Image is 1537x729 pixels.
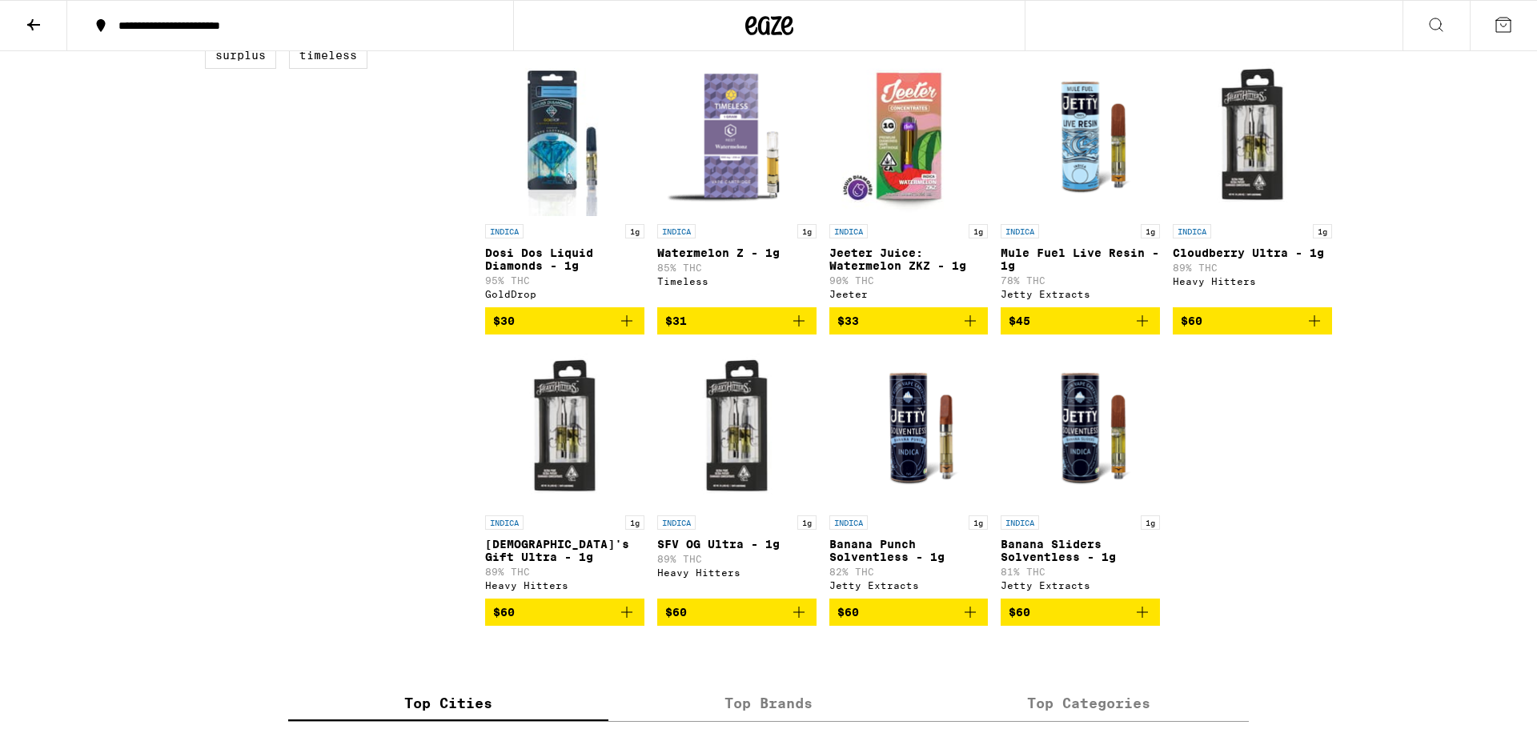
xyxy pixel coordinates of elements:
img: Heavy Hitters - Cloudberry Ultra - 1g [1173,56,1332,216]
button: Add to bag [485,307,644,334]
p: INDICA [485,515,524,530]
label: Surplus [205,42,276,69]
div: tabs [288,687,1249,722]
a: Open page for SFV OG Ultra - 1g from Heavy Hitters [657,347,817,599]
p: INDICA [1173,224,1211,238]
p: Dosi Dos Liquid Diamonds - 1g [485,246,644,272]
p: 1g [797,515,817,530]
div: Jeeter [829,289,989,299]
button: Add to bag [1001,599,1160,626]
div: Timeless [657,276,817,286]
p: INDICA [657,515,696,530]
a: Open page for Banana Punch Solventless - 1g from Jetty Extracts [829,347,989,599]
div: Heavy Hitters [1173,276,1332,286]
p: Watermelon Z - 1g [657,246,817,259]
p: 1g [1313,224,1332,238]
button: Add to bag [1001,307,1160,334]
span: $60 [1009,606,1030,619]
p: 1g [625,224,644,238]
label: Top Cities [288,687,608,721]
p: INDICA [1001,224,1039,238]
span: $31 [665,314,687,327]
span: $60 [493,606,515,619]
div: Jetty Extracts [1001,580,1160,591]
img: Timeless - Watermelon Z - 1g [657,56,817,216]
a: Open page for Watermelon Z - 1g from Timeless [657,56,817,307]
a: Open page for Dosi Dos Liquid Diamonds - 1g from GoldDrop [485,56,644,307]
p: 1g [969,224,988,238]
span: Hi. Need any help? [10,11,115,24]
p: 1g [1141,515,1160,530]
a: Open page for Banana Sliders Solventless - 1g from Jetty Extracts [1001,347,1160,599]
p: 95% THC [485,275,644,286]
p: 1g [1141,224,1160,238]
span: $60 [837,606,859,619]
p: Banana Sliders Solventless - 1g [1001,538,1160,563]
a: Open page for Cloudberry Ultra - 1g from Heavy Hitters [1173,56,1332,307]
p: 1g [797,224,817,238]
button: Add to bag [1173,307,1332,334]
p: INDICA [1001,515,1039,530]
p: 89% THC [657,554,817,564]
span: $60 [1181,314,1202,327]
button: Add to bag [657,307,817,334]
span: $30 [493,314,515,327]
img: GoldDrop - Dosi Dos Liquid Diamonds - 1g [489,56,641,216]
span: $33 [837,314,859,327]
div: Heavy Hitters [657,567,817,578]
img: Jetty Extracts - Mule Fuel Live Resin - 1g [1001,56,1160,216]
p: 89% THC [1173,262,1332,273]
img: Jetty Extracts - Banana Punch Solventless - 1g [829,347,989,507]
button: Add to bag [829,599,989,626]
a: Open page for Mule Fuel Live Resin - 1g from Jetty Extracts [1001,56,1160,307]
p: 78% THC [1001,275,1160,286]
p: [DEMOGRAPHIC_DATA]'s Gift Ultra - 1g [485,538,644,563]
p: 85% THC [657,262,817,273]
div: Jetty Extracts [1001,289,1160,299]
span: $45 [1009,314,1030,327]
p: 90% THC [829,275,989,286]
label: Top Categories [929,687,1249,721]
p: INDICA [829,515,868,530]
p: INDICA [829,224,868,238]
span: $60 [665,606,687,619]
p: Mule Fuel Live Resin - 1g [1001,246,1160,272]
p: 81% THC [1001,567,1160,577]
div: Jetty Extracts [829,580,989,591]
p: Cloudberry Ultra - 1g [1173,246,1332,259]
p: Jeeter Juice: Watermelon ZKZ - 1g [829,246,989,272]
button: Add to bag [485,599,644,626]
button: Add to bag [829,307,989,334]
label: Timeless [289,42,367,69]
img: Jeeter - Jeeter Juice: Watermelon ZKZ - 1g [829,56,989,216]
a: Open page for Jeeter Juice: Watermelon ZKZ - 1g from Jeeter [829,56,989,307]
div: GoldDrop [485,289,644,299]
p: 82% THC [829,567,989,577]
div: Heavy Hitters [485,580,644,591]
p: SFV OG Ultra - 1g [657,538,817,551]
button: Add to bag [657,599,817,626]
img: Heavy Hitters - SFV OG Ultra - 1g [657,347,817,507]
img: Jetty Extracts - Banana Sliders Solventless - 1g [1001,347,1160,507]
img: Heavy Hitters - God's Gift Ultra - 1g [485,347,644,507]
label: Top Brands [608,687,929,721]
p: 1g [969,515,988,530]
p: INDICA [485,224,524,238]
a: Open page for God's Gift Ultra - 1g from Heavy Hitters [485,347,644,599]
p: 1g [625,515,644,530]
p: INDICA [657,224,696,238]
p: 89% THC [485,567,644,577]
p: Banana Punch Solventless - 1g [829,538,989,563]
